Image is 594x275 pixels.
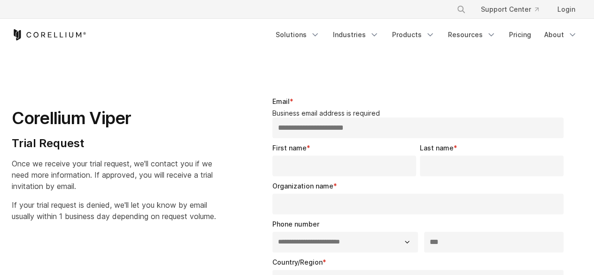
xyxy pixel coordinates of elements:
div: Navigation Menu [445,1,583,18]
h1: Corellium Viper [12,108,216,129]
a: About [539,26,583,43]
span: Phone number [272,220,319,228]
span: Once we receive your trial request, we'll contact you if we need more information. If approved, y... [12,159,213,191]
span: Email [272,97,290,105]
span: Organization name [272,182,333,190]
a: Resources [442,26,501,43]
h4: Trial Request [12,136,216,150]
a: Pricing [503,26,537,43]
span: If your trial request is denied, we'll let you know by email usually within 1 business day depend... [12,200,216,221]
a: Corellium Home [12,29,86,40]
button: Search [453,1,470,18]
legend: Business email address is required [272,109,568,118]
span: Country/Region [272,258,323,266]
span: Last name [420,144,454,152]
div: Navigation Menu [270,26,583,43]
a: Solutions [270,26,325,43]
a: Support Center [473,1,546,18]
a: Industries [327,26,385,43]
a: Products [386,26,440,43]
a: Login [550,1,583,18]
span: First name [272,144,307,152]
